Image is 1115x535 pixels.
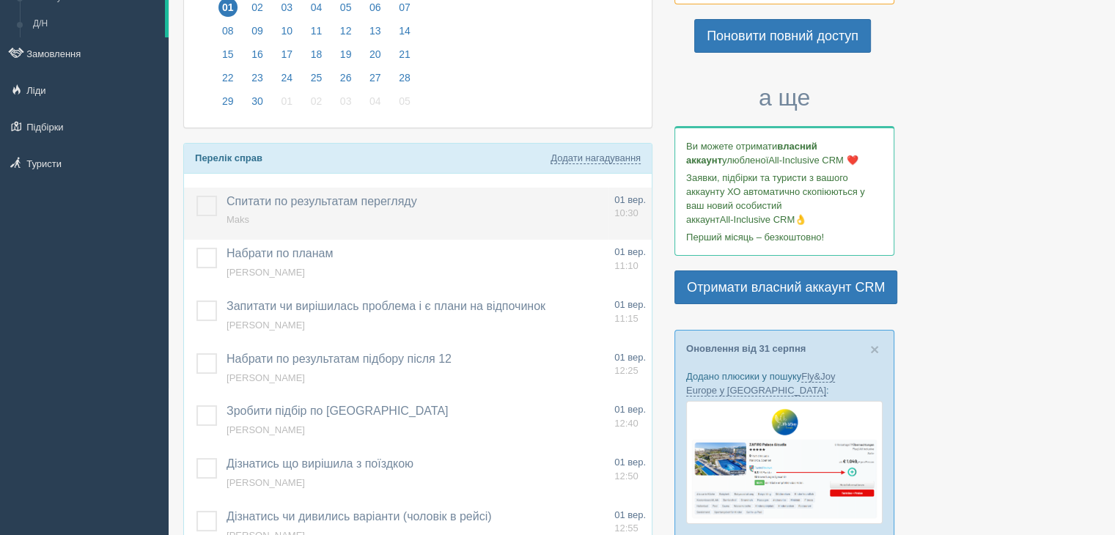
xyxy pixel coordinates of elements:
span: 01 вер. [614,246,646,257]
a: 12 [332,23,360,46]
span: 01 вер. [614,404,646,415]
span: 16 [248,45,267,64]
a: 25 [303,70,331,93]
span: 15 [218,45,238,64]
a: 28 [391,70,415,93]
a: 03 [332,93,360,117]
span: 24 [277,68,296,87]
a: Fly&Joy Europe у [GEOGRAPHIC_DATA] [686,371,835,396]
span: 11:15 [614,313,639,324]
b: власний аккаунт [686,141,817,166]
a: 01 вер. 12:50 [614,456,646,483]
a: Дізнатись що вирішила з поїздкою [227,457,413,470]
a: 18 [303,46,331,70]
a: 14 [391,23,415,46]
a: Додати нагадування [551,152,641,164]
a: 01 вер. 10:30 [614,193,646,221]
span: 01 вер. [614,352,646,363]
a: 05 [391,93,415,117]
span: 20 [366,45,385,64]
a: 11 [303,23,331,46]
button: Close [870,342,879,357]
a: [PERSON_NAME] [227,477,305,488]
a: 13 [361,23,389,46]
a: Запитати чи вирішилась проблема і є плани на відпочинок [227,300,545,312]
p: Перший місяць – безкоштовно! [686,230,883,244]
span: 01 [277,92,296,111]
span: 10:30 [614,207,639,218]
a: 04 [361,93,389,117]
a: [PERSON_NAME] [227,424,305,435]
a: Спитати по результатам перегляду [227,195,417,207]
span: All-Inclusive CRM👌 [720,214,807,225]
a: 29 [214,93,242,117]
span: 12:55 [614,523,639,534]
a: [PERSON_NAME] [227,267,305,278]
span: 26 [336,68,356,87]
a: 01 вер. 12:25 [614,351,646,378]
a: Зробити підбір по [GEOGRAPHIC_DATA] [227,405,448,417]
span: 27 [366,68,385,87]
span: 03 [336,92,356,111]
a: 15 [214,46,242,70]
a: 21 [391,46,415,70]
p: Заявки, підбірки та туристи з вашого аккаунту ХО автоматично скопіюються у ваш новий особистий ак... [686,171,883,226]
p: Додано плюсики у пошуку : [686,369,883,397]
span: 01 вер. [614,299,646,310]
span: 10 [277,21,296,40]
a: 30 [243,93,271,117]
span: 30 [248,92,267,111]
span: 21 [395,45,414,64]
span: 25 [307,68,326,87]
a: Maks [227,214,249,225]
a: 16 [243,46,271,70]
span: 12 [336,21,356,40]
span: 28 [395,68,414,87]
span: 08 [218,21,238,40]
span: 12:50 [614,471,639,481]
p: Ви можете отримати улюбленої [686,139,883,167]
a: 24 [273,70,301,93]
a: 23 [243,70,271,93]
span: 09 [248,21,267,40]
span: 04 [366,92,385,111]
span: 11:10 [614,260,639,271]
span: 01 вер. [614,457,646,468]
span: 22 [218,68,238,87]
a: 17 [273,46,301,70]
b: Перелік справ [195,152,262,163]
a: Дізнатись чи дивились варіанти (чоловік в рейсі) [227,510,491,523]
span: 29 [218,92,238,111]
a: 10 [273,23,301,46]
h3: а ще [674,85,894,111]
a: 26 [332,70,360,93]
span: 23 [248,68,267,87]
a: Отримати власний аккаунт CRM [674,270,897,304]
a: 02 [303,93,331,117]
span: 01 вер. [614,194,646,205]
a: Набрати по планам [227,247,333,259]
span: 13 [366,21,385,40]
span: 19 [336,45,356,64]
a: 01 вер. 11:10 [614,246,646,273]
span: 18 [307,45,326,64]
a: 22 [214,70,242,93]
span: 01 вер. [614,509,646,520]
span: × [870,341,879,358]
span: 11 [307,21,326,40]
span: 02 [307,92,326,111]
span: 12:40 [614,418,639,429]
a: [PERSON_NAME] [227,320,305,331]
a: Оновлення від 31 серпня [686,343,806,354]
span: All-Inclusive CRM ❤️ [768,155,858,166]
span: 05 [395,92,414,111]
span: 14 [395,21,414,40]
a: Поновити повний доступ [694,19,871,53]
